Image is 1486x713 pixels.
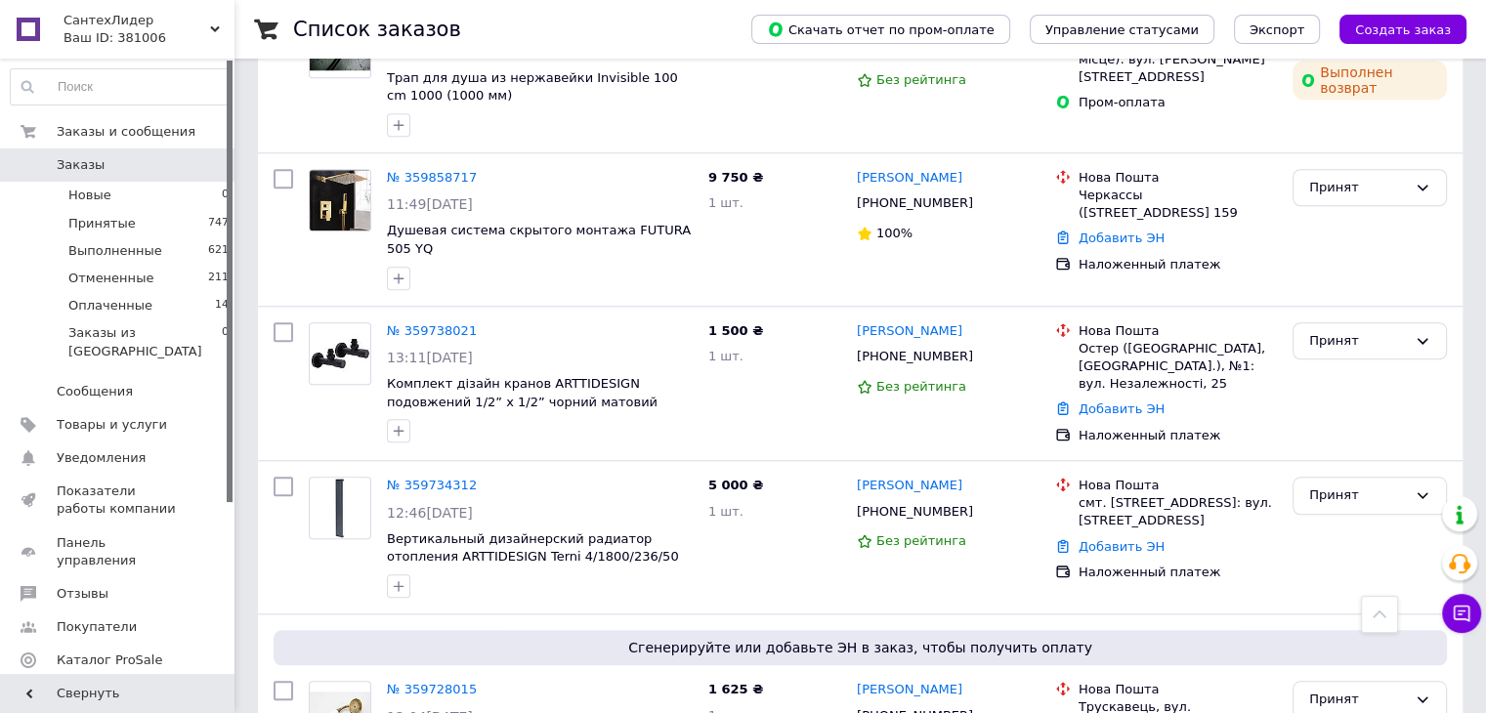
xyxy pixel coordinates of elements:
div: Черкассы ([STREET_ADDRESS] 159 [1079,187,1277,222]
span: 1 625 ₴ [708,682,763,696]
span: Отмененные [68,270,153,287]
div: Наложенный платеж [1079,427,1277,444]
span: Оплаченные [68,297,152,315]
span: Сообщения [57,383,133,400]
h1: Список заказов [293,18,461,41]
button: Управление статусами [1030,15,1214,44]
span: 211 [208,270,229,287]
a: Фото товару [309,169,371,231]
div: Нова Пошта [1079,477,1277,494]
a: Вертикальный дизайнерский радиатор отопления ARTTIDESIGN Terni 4/1800/236/50 серый матовий [387,531,679,582]
span: Принятые [68,215,136,232]
span: 14 [215,297,229,315]
span: 0 [222,187,229,204]
a: № 359738021 [387,323,477,338]
span: Экспорт [1250,22,1304,37]
span: 1 шт. [708,504,743,519]
div: Нова Пошта [1079,322,1277,340]
button: Чат с покупателем [1442,594,1481,633]
a: Добавить ЭН [1079,539,1165,554]
span: Показатели работы компании [57,482,181,518]
div: Ірпінь, №2 (до 30 кг на одне місце): вул. [PERSON_NAME][STREET_ADDRESS] [1079,33,1277,87]
span: Без рейтинга [876,533,966,548]
span: Заказы из [GEOGRAPHIC_DATA] [68,324,222,359]
a: Фото товару [309,477,371,539]
div: Нова Пошта [1079,169,1277,187]
span: Сгенерируйте или добавьте ЭН в заказ, чтобы получить оплату [281,638,1439,657]
a: № 359728015 [387,682,477,696]
div: Выполнен возврат [1293,61,1447,100]
a: № 359734312 [387,478,477,492]
button: Экспорт [1234,15,1320,44]
span: 0 [222,324,229,359]
a: [PERSON_NAME] [857,322,962,341]
span: Создать заказ [1355,22,1451,37]
a: № 359858717 [387,170,477,185]
span: Отзывы [57,585,108,603]
button: Скачать отчет по пром-оплате [751,15,1010,44]
a: Комплект дізайн кранов ARTTIDESIGN подовжений 1/2” x 1/2” чорний матовий [387,376,658,409]
span: Покупатели [57,618,137,636]
span: 5 000 ₴ [708,478,763,492]
a: [PERSON_NAME] [857,477,962,495]
div: Нова Пошта [1079,681,1277,698]
div: смт. [STREET_ADDRESS]: вул. [STREET_ADDRESS] [1079,494,1277,529]
span: СантехЛидер [64,12,210,29]
div: Принят [1309,178,1407,198]
span: Без рейтинга [876,72,966,87]
a: Добавить ЭН [1079,231,1165,245]
a: [PERSON_NAME] [857,169,962,188]
span: Каталог ProSale [57,651,162,669]
a: Добавить ЭН [1079,401,1165,416]
span: 13:11[DATE] [387,350,473,365]
div: Пром-оплата [1079,94,1277,111]
a: [PERSON_NAME] [857,681,962,699]
span: Скачать отчет по пром-оплате [767,21,995,38]
span: Заказы [57,156,105,174]
button: Создать заказ [1339,15,1466,44]
img: Фото товару [310,170,370,231]
span: 12:46[DATE] [387,505,473,521]
span: Товары и услуги [57,416,167,434]
span: Управление статусами [1045,22,1199,37]
div: Наложенный платеж [1079,256,1277,273]
span: Без рейтинга [876,379,966,394]
span: Уведомления [57,449,146,467]
div: [PHONE_NUMBER] [853,190,977,216]
span: 9 750 ₴ [708,170,763,185]
div: Принят [1309,485,1407,506]
div: Принят [1309,331,1407,352]
img: Фото товару [319,478,361,538]
a: Создать заказ [1320,21,1466,36]
div: Наложенный платеж [1079,564,1277,581]
span: 100% [876,226,913,240]
span: 1 шт. [708,195,743,210]
div: Принят [1309,690,1407,710]
span: 747 [208,215,229,232]
img: Фото товару [310,333,370,373]
span: 621 [208,242,229,260]
span: 1 шт. [708,349,743,363]
div: [PHONE_NUMBER] [853,499,977,524]
span: Выполненные [68,242,162,260]
div: Ваш ID: 381006 [64,29,234,47]
a: Фото товару [309,322,371,385]
span: Заказы и сообщения [57,123,195,141]
a: Душевая система скрытого монтажа FUTURA 505 YQ [387,223,691,256]
span: Новые [68,187,111,204]
input: Поиск [11,69,230,105]
span: Панель управления [57,534,181,569]
div: [PHONE_NUMBER] [853,344,977,369]
span: 11:49[DATE] [387,196,473,212]
span: 1 500 ₴ [708,323,763,338]
a: Трап для душа из нержавейки Invisible 100 cm 1000 (1000 мм) [387,70,678,104]
div: Остер ([GEOGRAPHIC_DATA], [GEOGRAPHIC_DATA].), №1: вул. Незалежності, 25 [1079,340,1277,394]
